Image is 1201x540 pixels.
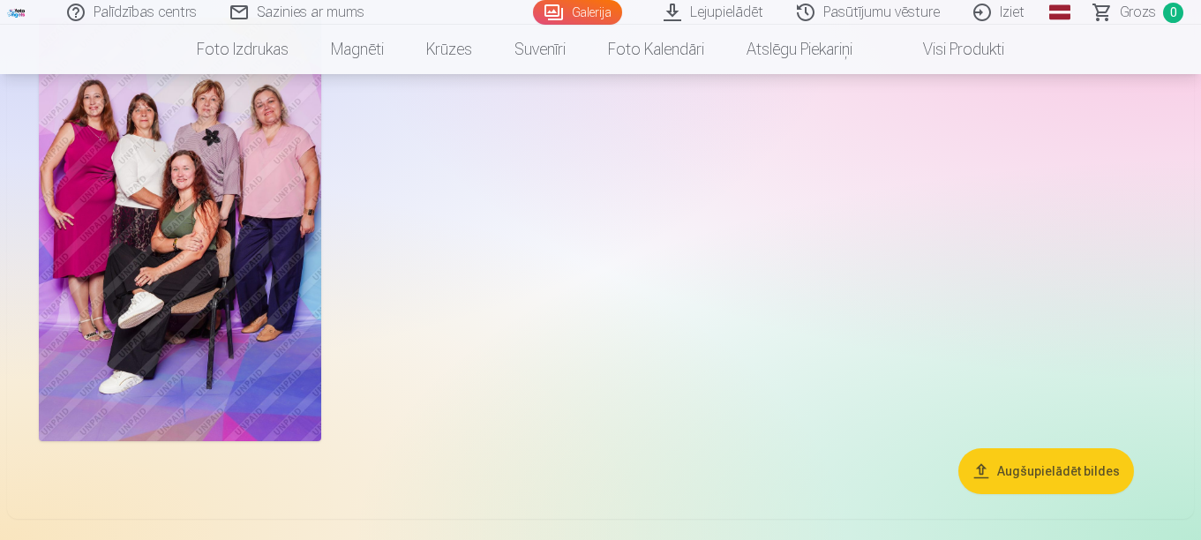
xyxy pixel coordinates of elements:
[310,25,405,74] a: Magnēti
[493,25,587,74] a: Suvenīri
[176,25,310,74] a: Foto izdrukas
[874,25,1025,74] a: Visi produkti
[958,448,1134,494] button: Augšupielādēt bildes
[725,25,874,74] a: Atslēgu piekariņi
[1163,3,1183,23] span: 0
[405,25,493,74] a: Krūzes
[587,25,725,74] a: Foto kalendāri
[7,7,26,18] img: /fa1
[1120,2,1156,23] span: Grozs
